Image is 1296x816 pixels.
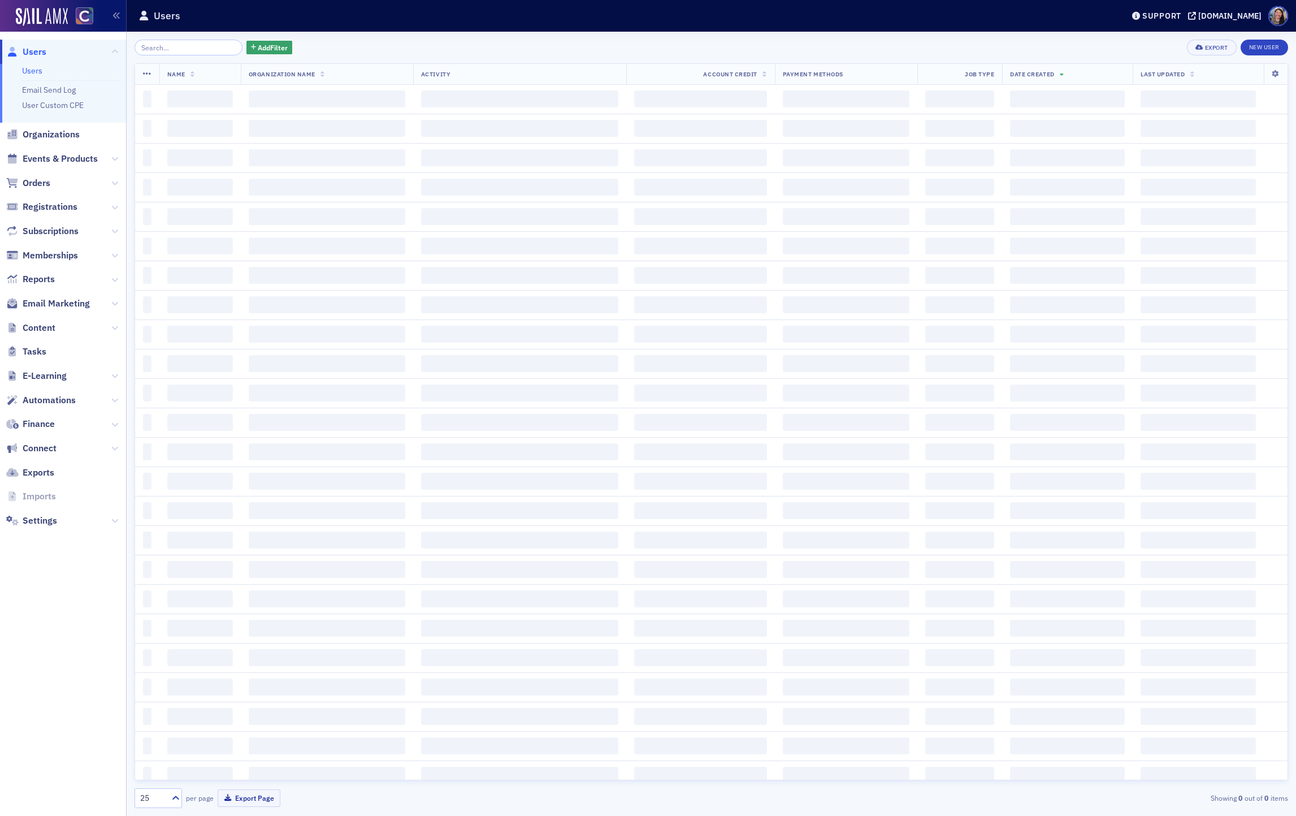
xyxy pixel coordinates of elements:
span: ‌ [634,179,767,196]
span: ‌ [167,649,233,666]
span: Events & Products [23,153,98,165]
span: ‌ [925,326,994,343]
a: Registrations [6,201,77,213]
a: Subscriptions [6,225,79,238]
span: ‌ [925,473,994,490]
span: ‌ [421,737,618,754]
span: ‌ [925,590,994,607]
span: Content [23,322,55,334]
span: ‌ [1010,355,1125,372]
a: Finance [6,418,55,430]
span: ‌ [783,149,909,166]
span: ‌ [634,208,767,225]
span: ‌ [1141,149,1256,166]
span: ‌ [1141,532,1256,549]
span: ‌ [1010,296,1125,313]
span: Users [23,46,46,58]
span: ‌ [925,90,994,107]
span: ‌ [421,679,618,696]
span: ‌ [421,90,618,107]
span: ‌ [249,238,405,254]
a: Organizations [6,128,80,141]
span: ‌ [783,179,909,196]
span: ‌ [1141,590,1256,607]
span: Finance [23,418,55,430]
span: ‌ [249,443,405,460]
span: ‌ [925,532,994,549]
span: Memberships [23,249,78,262]
span: ‌ [421,267,618,284]
span: ‌ [143,532,151,549]
span: ‌ [421,296,618,313]
span: ‌ [167,296,233,313]
span: ‌ [249,590,405,607]
div: Support [1142,11,1181,21]
span: ‌ [925,238,994,254]
a: Exports [6,467,54,479]
span: ‌ [783,296,909,313]
span: ‌ [143,326,151,343]
span: ‌ [167,708,233,725]
span: ‌ [634,90,767,107]
span: ‌ [421,590,618,607]
span: Payment Methods [783,70,843,78]
span: ‌ [167,679,233,696]
span: ‌ [634,649,767,666]
span: ‌ [143,179,151,196]
span: ‌ [421,767,618,784]
span: ‌ [421,238,618,254]
span: ‌ [143,649,151,666]
span: ‌ [421,620,618,637]
span: ‌ [249,385,405,401]
span: ‌ [925,208,994,225]
span: Date Created [1010,70,1054,78]
a: Orders [6,177,50,189]
span: ‌ [421,326,618,343]
span: ‌ [143,149,151,166]
span: ‌ [634,708,767,725]
span: ‌ [167,443,233,460]
span: ‌ [143,208,151,225]
span: ‌ [783,473,909,490]
span: ‌ [249,620,405,637]
span: ‌ [1010,649,1125,666]
span: ‌ [249,179,405,196]
span: Registrations [23,201,77,213]
span: ‌ [634,326,767,343]
span: ‌ [783,208,909,225]
span: ‌ [1141,385,1256,401]
span: ‌ [1010,532,1125,549]
span: ‌ [783,561,909,578]
span: ‌ [1010,238,1125,254]
span: ‌ [167,532,233,549]
span: Job Type [965,70,994,78]
span: ‌ [783,502,909,519]
span: E-Learning [23,370,67,382]
span: Connect [23,442,57,455]
span: Name [167,70,185,78]
span: ‌ [1141,561,1256,578]
span: ‌ [1010,473,1125,490]
span: ‌ [1010,267,1125,284]
span: ‌ [143,590,151,607]
span: ‌ [634,473,767,490]
span: ‌ [249,473,405,490]
span: ‌ [143,561,151,578]
span: ‌ [1010,737,1125,754]
span: ‌ [783,443,909,460]
span: Last Updated [1141,70,1185,78]
a: Memberships [6,249,78,262]
span: ‌ [167,238,233,254]
span: ‌ [783,238,909,254]
span: ‌ [925,267,994,284]
span: ‌ [143,120,151,137]
span: Orders [23,177,50,189]
span: ‌ [634,385,767,401]
span: Account Credit [703,70,757,78]
span: ‌ [143,267,151,284]
span: ‌ [925,355,994,372]
span: ‌ [421,208,618,225]
span: ‌ [143,90,151,107]
span: ‌ [634,532,767,549]
span: ‌ [1141,120,1256,137]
